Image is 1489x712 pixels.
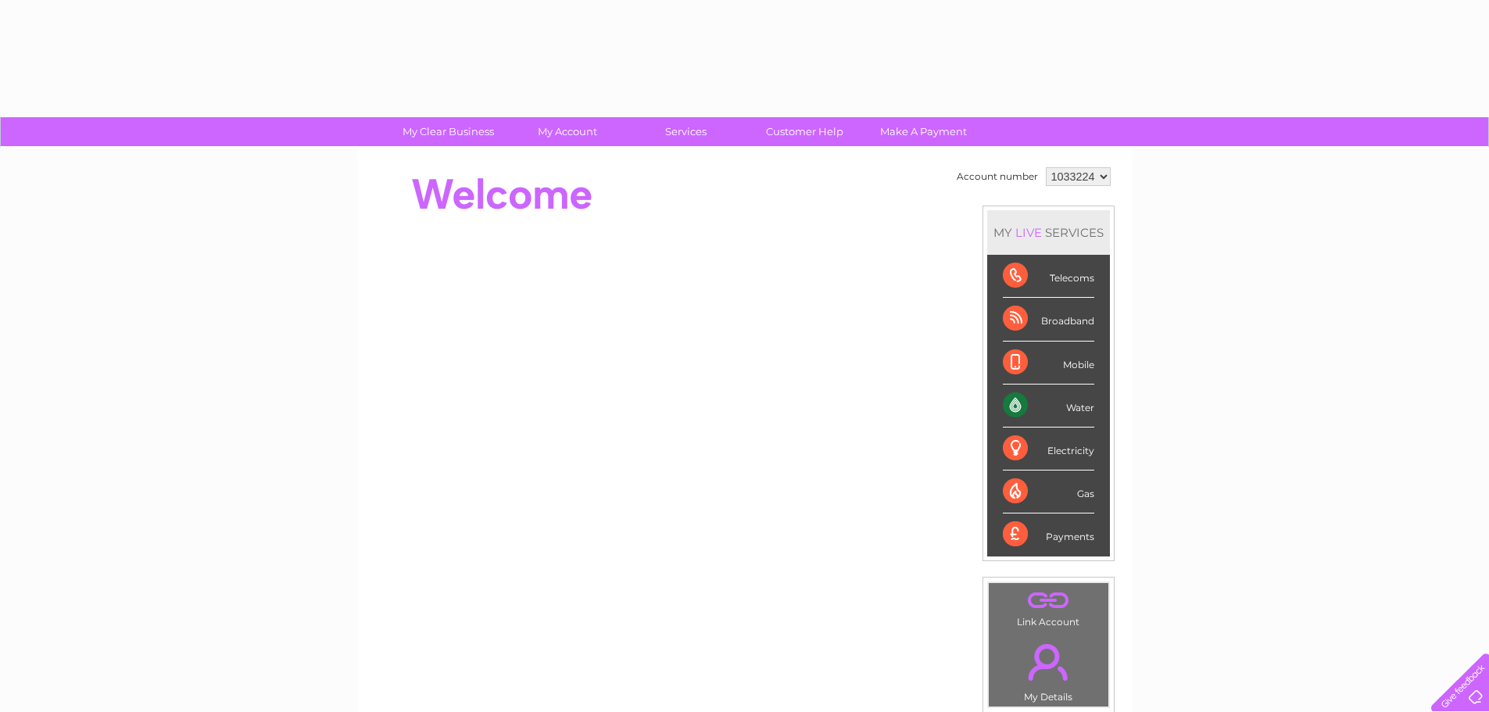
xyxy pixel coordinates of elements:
[1003,385,1094,428] div: Water
[1012,225,1045,240] div: LIVE
[1003,298,1094,341] div: Broadband
[988,631,1109,707] td: My Details
[859,117,988,146] a: Make A Payment
[1003,342,1094,385] div: Mobile
[1003,513,1094,556] div: Payments
[740,117,869,146] a: Customer Help
[993,587,1104,614] a: .
[621,117,750,146] a: Services
[993,635,1104,689] a: .
[384,117,513,146] a: My Clear Business
[988,582,1109,631] td: Link Account
[953,163,1042,190] td: Account number
[987,210,1110,255] div: MY SERVICES
[1003,428,1094,470] div: Electricity
[1003,470,1094,513] div: Gas
[503,117,632,146] a: My Account
[1003,255,1094,298] div: Telecoms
